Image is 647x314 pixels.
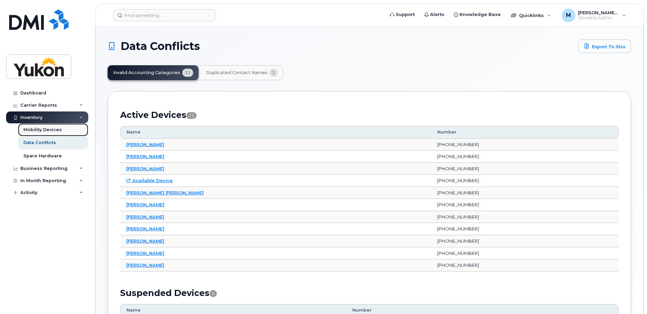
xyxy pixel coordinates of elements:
td: [PHONE_NUMBER] [431,235,618,247]
td: [PHONE_NUMBER] [431,175,618,187]
a: IT Available Device [126,178,173,183]
a: [PERSON_NAME] [126,238,164,244]
span: 0 [209,290,217,297]
h2: Suspended Devices [120,288,618,298]
a: [PERSON_NAME] [PERSON_NAME] [126,190,204,195]
span: 1 [270,69,278,77]
td: [PHONE_NUMBER] [431,187,618,199]
td: [PHONE_NUMBER] [431,163,618,175]
span: 11 [186,112,197,119]
a: [PERSON_NAME] [126,154,164,159]
a: [PERSON_NAME] [126,262,164,268]
a: [PERSON_NAME] [126,166,164,171]
a: [PERSON_NAME] [126,226,164,231]
td: [PHONE_NUMBER] [431,211,618,223]
td: [PHONE_NUMBER] [431,139,618,151]
td: [PHONE_NUMBER] [431,151,618,163]
td: [PHONE_NUMBER] [431,259,618,272]
th: Number [431,126,618,138]
td: [PHONE_NUMBER] [431,223,618,235]
span: Data Conflicts [121,41,200,51]
a: [PERSON_NAME] [126,250,164,256]
span: Duplicated Contact Names [206,70,267,75]
a: [PERSON_NAME] [126,214,164,220]
th: Name [120,126,431,138]
td: [PHONE_NUMBER] [431,199,618,211]
td: [PHONE_NUMBER] [431,247,618,260]
a: [PERSON_NAME] [126,202,164,207]
a: Export to Xlsx [578,39,631,53]
h2: Active Devices [120,110,618,120]
a: [PERSON_NAME] [126,142,164,147]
